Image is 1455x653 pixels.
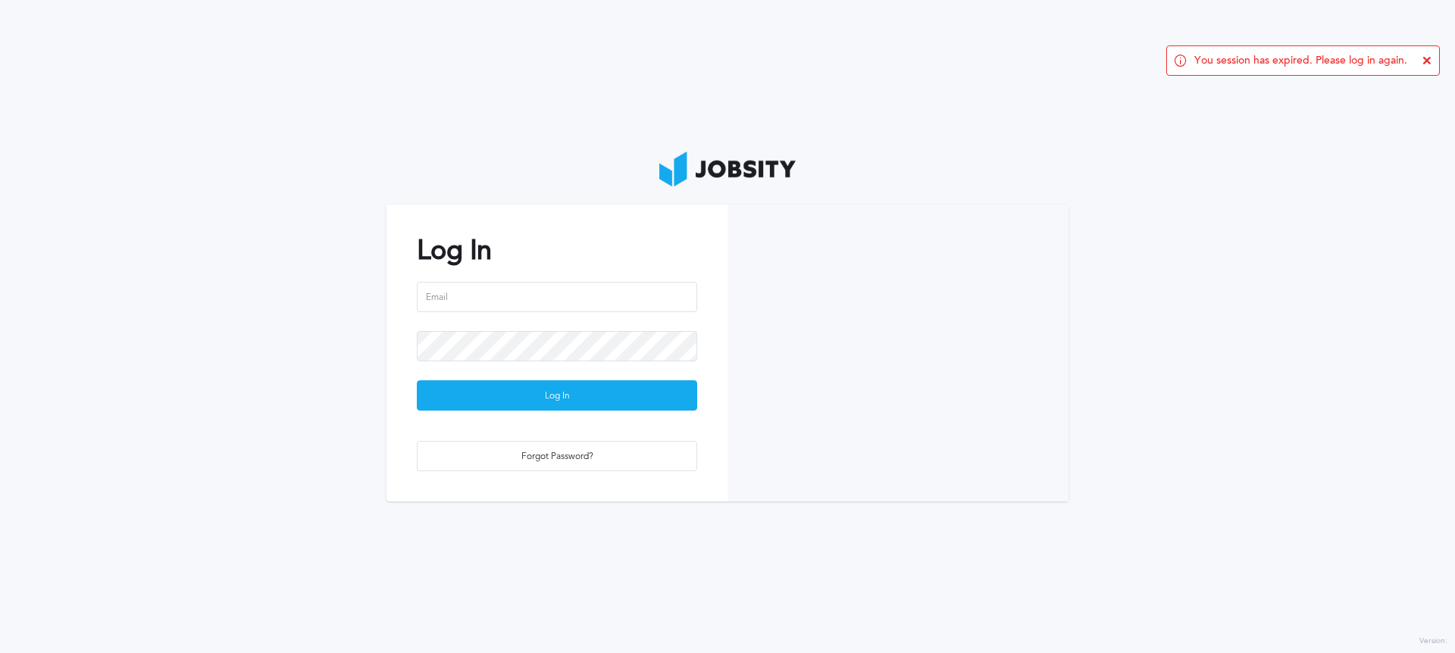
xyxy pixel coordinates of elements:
[417,282,697,312] input: Email
[1194,55,1407,67] span: You session has expired. Please log in again.
[418,381,696,411] div: Log In
[417,441,697,471] button: Forgot Password?
[1419,637,1447,646] label: Version:
[417,235,697,266] h2: Log In
[418,442,696,472] div: Forgot Password?
[417,380,697,411] button: Log In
